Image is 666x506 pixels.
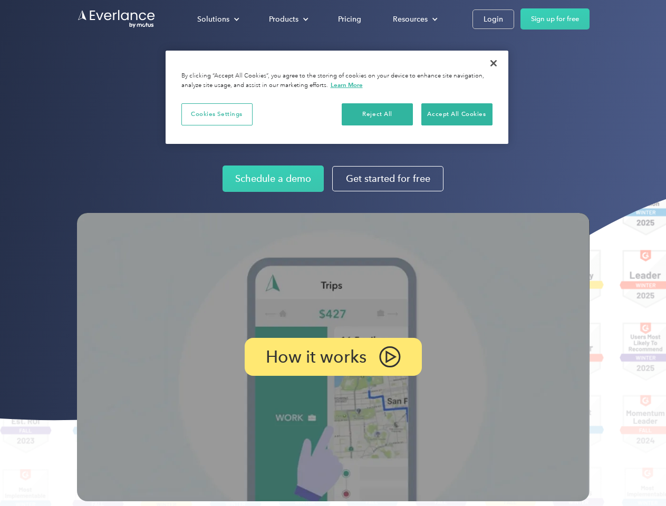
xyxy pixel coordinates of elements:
a: Go to homepage [77,9,156,29]
a: Sign up for free [520,8,590,30]
div: Products [258,10,317,28]
button: Reject All [342,103,413,125]
button: Close [482,52,505,75]
a: More information about your privacy, opens in a new tab [331,81,363,89]
div: Cookie banner [166,51,508,144]
a: Schedule a demo [223,166,324,192]
a: Login [472,9,514,29]
div: Resources [393,13,428,26]
p: How it works [266,351,366,363]
div: Privacy [166,51,508,144]
a: Pricing [327,10,372,28]
button: Cookies Settings [181,103,253,125]
div: Solutions [187,10,248,28]
button: Accept All Cookies [421,103,493,125]
div: Pricing [338,13,361,26]
a: Get started for free [332,166,443,191]
div: Resources [382,10,446,28]
div: Solutions [197,13,229,26]
div: Login [484,13,503,26]
div: Products [269,13,298,26]
div: By clicking “Accept All Cookies”, you agree to the storing of cookies on your device to enhance s... [181,72,493,90]
input: Submit [78,63,131,85]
